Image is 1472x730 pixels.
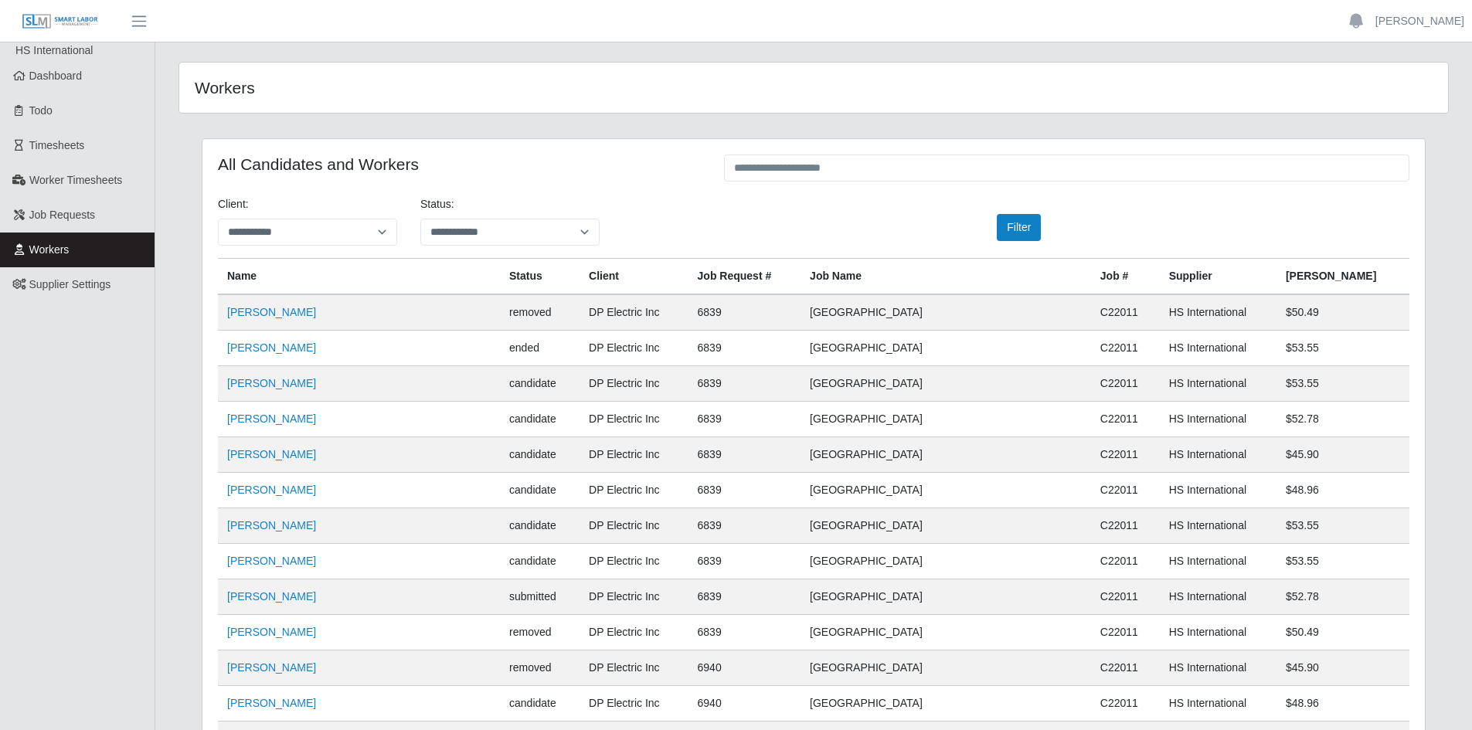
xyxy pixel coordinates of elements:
[801,473,1091,508] td: [GEOGRAPHIC_DATA]
[227,697,316,709] a: [PERSON_NAME]
[1091,294,1160,331] td: C22011
[1160,508,1277,544] td: HS International
[1160,650,1277,686] td: HS International
[801,544,1091,579] td: [GEOGRAPHIC_DATA]
[688,331,801,366] td: 6839
[29,278,111,290] span: Supplier Settings
[500,294,580,331] td: removed
[1277,259,1409,295] th: [PERSON_NAME]
[227,306,316,318] a: [PERSON_NAME]
[1160,402,1277,437] td: HS International
[500,331,580,366] td: ended
[580,544,688,579] td: DP Electric Inc
[218,196,249,212] label: Client:
[195,78,697,97] h4: Workers
[500,437,580,473] td: candidate
[1160,579,1277,615] td: HS International
[1160,331,1277,366] td: HS International
[1160,686,1277,722] td: HS International
[500,544,580,579] td: candidate
[227,590,316,603] a: [PERSON_NAME]
[688,402,801,437] td: 6839
[227,377,316,389] a: [PERSON_NAME]
[801,686,1091,722] td: [GEOGRAPHIC_DATA]
[580,473,688,508] td: DP Electric Inc
[500,473,580,508] td: candidate
[1091,650,1160,686] td: C22011
[1277,473,1409,508] td: $48.96
[1091,366,1160,402] td: C22011
[500,402,580,437] td: candidate
[227,555,316,567] a: [PERSON_NAME]
[1277,650,1409,686] td: $45.90
[1091,508,1160,544] td: C22011
[1277,615,1409,650] td: $50.49
[1277,544,1409,579] td: $53.55
[688,259,801,295] th: Job Request #
[580,402,688,437] td: DP Electric Inc
[500,366,580,402] td: candidate
[227,519,316,531] a: [PERSON_NAME]
[580,294,688,331] td: DP Electric Inc
[801,615,1091,650] td: [GEOGRAPHIC_DATA]
[580,259,688,295] th: Client
[580,686,688,722] td: DP Electric Inc
[580,331,688,366] td: DP Electric Inc
[1160,615,1277,650] td: HS International
[1091,402,1160,437] td: C22011
[688,294,801,331] td: 6839
[1091,544,1160,579] td: C22011
[688,544,801,579] td: 6839
[688,650,801,686] td: 6940
[500,508,580,544] td: candidate
[420,196,454,212] label: Status:
[688,437,801,473] td: 6839
[29,139,85,151] span: Timesheets
[29,209,96,221] span: Job Requests
[227,626,316,638] a: [PERSON_NAME]
[580,615,688,650] td: DP Electric Inc
[1277,331,1409,366] td: $53.55
[15,44,93,56] span: HS International
[688,615,801,650] td: 6839
[1277,294,1409,331] td: $50.49
[1091,259,1160,295] th: Job #
[500,579,580,615] td: submitted
[1160,366,1277,402] td: HS International
[1277,508,1409,544] td: $53.55
[801,294,1091,331] td: [GEOGRAPHIC_DATA]
[1277,579,1409,615] td: $52.78
[1277,402,1409,437] td: $52.78
[1375,13,1464,29] a: [PERSON_NAME]
[688,579,801,615] td: 6839
[22,13,99,30] img: SLM Logo
[801,437,1091,473] td: [GEOGRAPHIC_DATA]
[1277,686,1409,722] td: $48.96
[580,366,688,402] td: DP Electric Inc
[1091,331,1160,366] td: C22011
[688,686,801,722] td: 6940
[29,174,122,186] span: Worker Timesheets
[29,104,53,117] span: Todo
[801,579,1091,615] td: [GEOGRAPHIC_DATA]
[580,437,688,473] td: DP Electric Inc
[1091,686,1160,722] td: C22011
[29,70,83,82] span: Dashboard
[1091,473,1160,508] td: C22011
[500,686,580,722] td: candidate
[580,650,688,686] td: DP Electric Inc
[227,484,316,496] a: [PERSON_NAME]
[227,661,316,674] a: [PERSON_NAME]
[688,508,801,544] td: 6839
[227,341,316,354] a: [PERSON_NAME]
[1091,437,1160,473] td: C22011
[580,508,688,544] td: DP Electric Inc
[1160,259,1277,295] th: Supplier
[1277,437,1409,473] td: $45.90
[688,473,801,508] td: 6839
[1091,615,1160,650] td: C22011
[227,413,316,425] a: [PERSON_NAME]
[1091,579,1160,615] td: C22011
[227,448,316,460] a: [PERSON_NAME]
[1160,437,1277,473] td: HS International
